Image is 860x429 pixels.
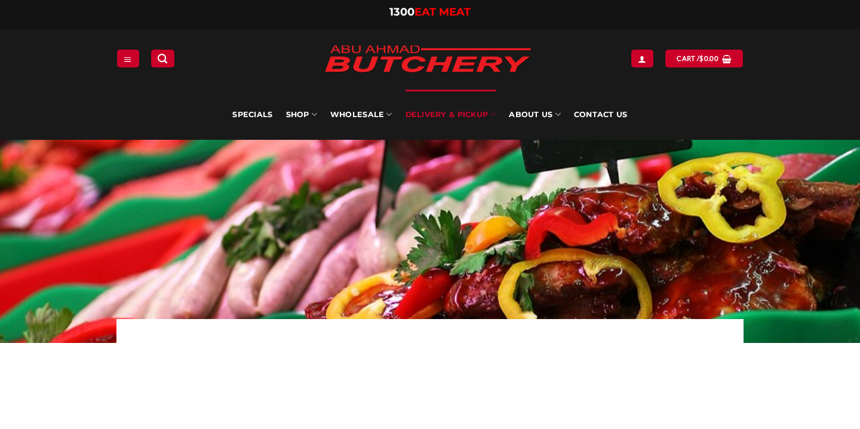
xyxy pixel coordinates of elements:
a: SHOP [286,90,317,140]
a: Contact Us [574,90,628,140]
bdi: 0.00 [699,54,718,62]
a: Specials [232,90,272,140]
a: Login [631,50,653,67]
span: Cart / [677,53,718,64]
a: 1300EAT MEAT [389,5,471,19]
a: Wholesale [330,90,392,140]
img: Abu Ahmad Butchery [314,37,541,82]
span: $ [699,53,704,64]
a: View cart [665,50,742,67]
a: Menu [117,50,139,67]
span: 1300 [389,5,414,19]
a: Search [151,50,174,67]
span: EAT MEAT [414,5,471,19]
a: About Us [509,90,560,140]
a: Delivery & Pickup [406,90,496,140]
